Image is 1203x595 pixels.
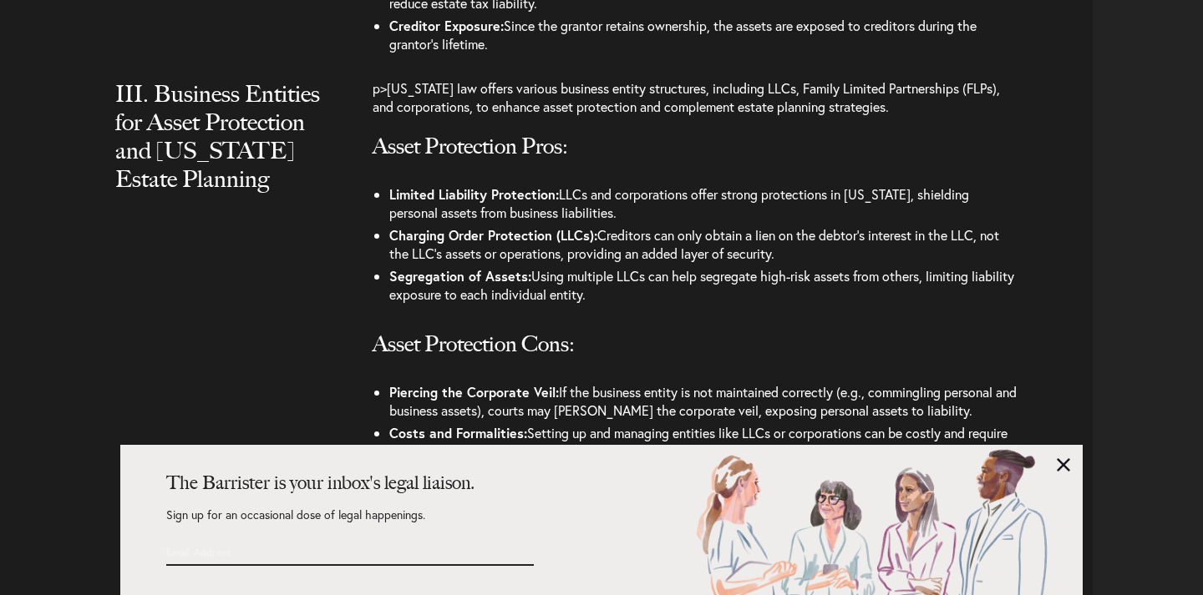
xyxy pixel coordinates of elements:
strong: The Barrister is your inbox's legal liaison. [166,471,475,494]
strong: Limited Liability Protection: [389,185,559,203]
h2: III. Business Entities for Asset Protection and [US_STATE] Estate Planning [115,79,336,226]
input: Email Address [166,537,442,566]
p: Sign up for an occasional dose of legal happenings. [166,509,534,537]
span: Asset Protection Cons: [373,330,575,357]
li: Using multiple LLCs can help segregate high-risk assets from others, limiting liability exposure ... [389,265,1020,306]
li: Creditors can only obtain a lien on the debtor’s interest in the LLC, not the LLC’s assets or ope... [389,224,1020,265]
strong: Piercing the Corporate Veil: [389,383,559,401]
strong: Segregation of Assets: [389,267,531,285]
strong: Creditor Exposure: [389,17,504,34]
span: Asset Protection Pros: [373,133,568,159]
li: Since the grantor retains ownership, the assets are exposed to creditors during the grantor’s lif... [389,15,1020,56]
li: Setting up and managing entities like LLCs or corporations can be costly and require adherence to... [389,422,1020,463]
li: LLCs and corporations offer strong protections in [US_STATE], shielding personal assets from busi... [389,184,1020,224]
strong: Charging Order Protection (LLCs): [389,226,597,244]
p: p>[US_STATE] law offers various business entity structures, including LLCs, Family Limited Partne... [373,79,1020,133]
li: If the business entity is not maintained correctly (e.g., commingling personal and business asset... [389,381,1020,422]
strong: Costs and Formalities: [389,424,527,441]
